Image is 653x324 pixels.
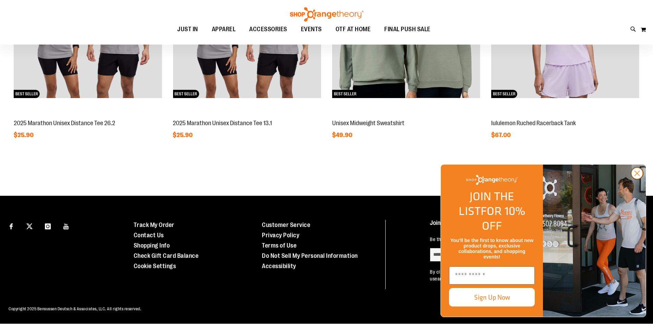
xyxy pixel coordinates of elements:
a: OTF AT HOME [329,22,378,37]
a: Visit our X page [24,220,36,232]
a: Contact Us [134,232,164,239]
img: Twitter [26,223,33,229]
span: EVENTS [301,22,322,37]
img: Shop Orangetheory [289,7,364,22]
a: JUST IN [170,22,205,37]
span: $49.90 [332,132,353,139]
span: ACCESSORIES [249,22,287,37]
span: $25.90 [14,132,35,139]
span: JUST IN [177,22,198,37]
a: Cookie Settings [134,263,176,269]
a: Track My Order [134,221,174,228]
a: FINAL PUSH SALE [377,22,437,37]
p: By clicking "submit" you agree to receive emails from Shop Orangetheory and accept our and [430,268,637,282]
h4: Join the List [430,220,637,232]
a: Shopping Info [134,242,170,249]
a: lululemon Ruched Racerback Tank [491,120,576,127]
span: Copyright 2025 Bensussen Deutsch & Associates, LLC. All rights reserved. [9,307,141,311]
span: You’ll be the first to know about new product drops, exclusive collaborations, and shopping events! [450,238,533,260]
a: ACCESSORIES [242,22,294,37]
a: Terms of Use [262,242,297,249]
button: Close dialog [631,167,643,180]
a: Do Not Sell My Personal Information [262,252,358,259]
button: Sign Up Now [449,288,535,307]
a: terms of use [430,269,635,281]
span: FINAL PUSH SALE [384,22,431,37]
input: enter email [430,248,522,262]
a: Accessibility [262,263,296,269]
a: 2025 Marathon Unisex Distance Tee 26.2 [14,120,115,127]
span: $67.00 [491,132,512,139]
span: $25.90 [173,132,194,139]
a: Unisex Midweight Sweatshirt [332,120,404,127]
a: Visit our Youtube page [60,220,72,232]
span: JOIN THE LIST [459,188,514,219]
span: BEST SELLER [491,90,517,98]
a: Privacy Policy [262,232,299,239]
a: APPAREL [205,22,243,37]
span: BEST SELLER [173,90,199,98]
span: APPAREL [212,22,236,37]
img: Shop Orangetheory [466,175,518,185]
span: BEST SELLER [332,90,358,98]
p: Be the first to know about new product drops, exclusive collaborations, and shopping events! [430,236,637,243]
a: lululemon Ruched Racerback TankBEST SELLER [491,112,639,118]
span: OTF AT HOME [336,22,371,37]
span: FOR 10% OFF [481,202,525,234]
a: Check Gift Card Balance [134,252,199,259]
a: Visit our Facebook page [5,220,17,232]
a: Unisex Midweight SweatshirtBEST SELLER [332,112,480,118]
div: FLYOUT Form [434,157,653,324]
input: Enter email [449,266,535,285]
a: Customer Service [262,221,310,228]
a: 2025 Marathon Unisex Distance Tee 26.2BEST SELLER [14,112,162,118]
span: BEST SELLER [14,90,40,98]
a: Visit our Instagram page [42,220,54,232]
a: EVENTS [294,22,329,37]
a: 2025 Marathon Unisex Distance Tee 13.1 [173,120,272,127]
a: 2025 Marathon Unisex Distance Tee 13.1BEST SELLER [173,112,321,118]
img: Shop Orangtheory [543,165,646,317]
